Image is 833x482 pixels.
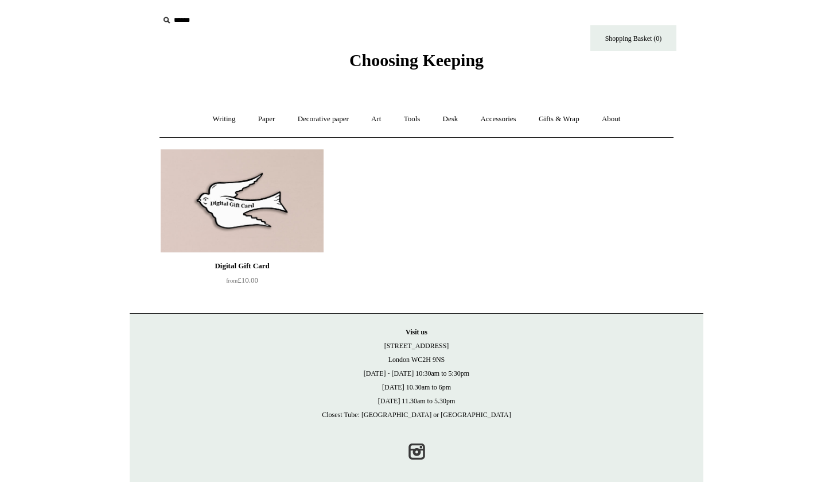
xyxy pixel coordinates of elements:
span: £10.00 [226,276,258,284]
a: Accessories [470,104,527,134]
a: Paper [248,104,286,134]
a: Gifts & Wrap [528,104,590,134]
a: Art [361,104,391,134]
strong: Visit us [406,328,427,336]
img: Digital Gift Card [161,149,324,253]
a: Shopping Basket (0) [590,25,676,51]
a: Tools [394,104,431,134]
span: from [226,277,238,284]
div: Digital Gift Card [164,259,321,273]
span: Choosing Keeping [349,51,484,70]
p: [STREET_ADDRESS] London WC2H 9NS [DATE] - [DATE] 10:30am to 5:30pm [DATE] 10.30am to 6pm [DATE] 1... [141,325,692,422]
a: About [591,104,631,134]
a: Decorative paper [287,104,359,134]
a: Writing [203,104,246,134]
a: Digital Gift Card Digital Gift Card [161,149,324,253]
a: Desk [433,104,469,134]
a: Instagram [404,439,429,464]
a: Choosing Keeping [349,60,484,68]
a: Digital Gift Card from£10.00 [161,259,324,306]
